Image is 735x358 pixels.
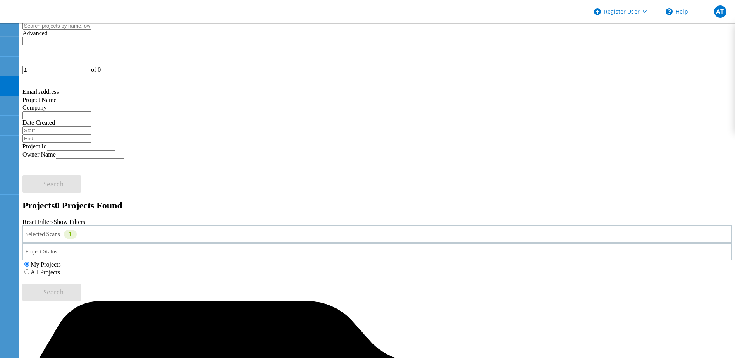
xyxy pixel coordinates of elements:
span: Search [43,288,64,296]
div: Project Status [22,243,732,260]
span: 0 Projects Found [55,200,122,210]
input: Start [22,126,91,134]
a: Reset Filters [22,219,53,225]
label: My Projects [31,261,61,268]
span: Search [43,180,64,188]
label: Email Address [22,88,59,95]
div: 1 [64,230,77,239]
div: | [22,52,732,59]
label: Company [22,104,46,111]
button: Search [22,175,81,193]
label: Project Id [22,143,47,150]
label: Owner Name [22,151,56,158]
span: Advanced [22,30,48,36]
input: End [22,134,91,143]
svg: \n [666,8,673,15]
div: | [22,81,732,88]
div: Selected Scans [22,225,732,243]
a: Live Optics Dashboard [8,15,91,22]
label: Project Name [22,96,57,103]
a: Show Filters [53,219,85,225]
b: Projects [22,200,55,210]
button: Search [22,284,81,301]
span: AT [716,9,724,15]
span: of 0 [91,66,101,73]
label: All Projects [31,269,60,275]
input: Search projects by name, owner, ID, company, etc [22,22,91,30]
label: Date Created [22,119,55,126]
